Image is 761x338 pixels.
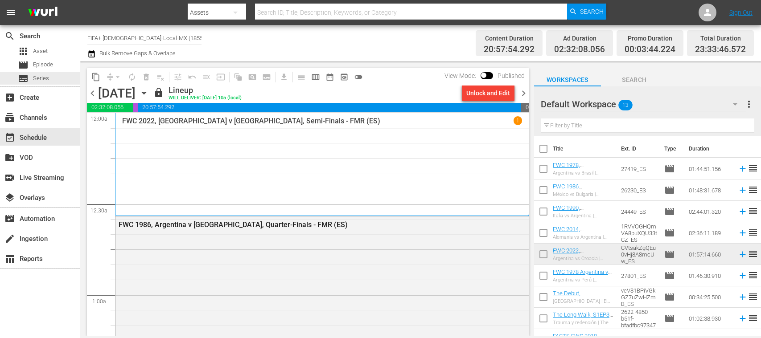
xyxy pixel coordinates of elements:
[33,47,48,56] span: Asset
[462,85,514,101] button: Unlock and Edit
[337,70,351,84] span: View Backup
[617,201,661,222] td: 24449_ES
[139,70,153,84] span: Select an event to delete
[664,163,675,174] span: Episode
[122,117,380,125] p: FWC 2022, [GEOGRAPHIC_DATA] v [GEOGRAPHIC_DATA], Semi-Finals - FMR (ES)
[683,136,737,161] th: Duration
[291,68,309,86] span: Day Calendar View
[185,70,199,84] span: Revert to Primary Episode
[685,286,734,308] td: 00:34:25.500
[199,70,214,84] span: Fill episodes with ad slates
[744,94,754,115] button: more_vert
[18,73,29,84] span: Series
[91,73,100,81] span: content_copy
[617,179,661,201] td: 26230_ES
[738,292,748,302] svg: Add to Schedule
[153,70,168,84] span: Clear Lineup
[4,192,15,203] span: Overlays
[738,314,748,323] svg: Add to Schedule
[521,103,529,112] span: 00:26:13.428
[311,73,320,81] span: calendar_view_week_outlined
[744,99,754,110] span: more_vert
[748,291,758,302] span: reorder
[553,247,611,274] a: FWC 2022, [GEOGRAPHIC_DATA] v [GEOGRAPHIC_DATA], Semi-Finals - FMR (ES)
[4,31,15,41] span: Search
[618,96,633,114] span: 13
[748,227,758,238] span: reorder
[325,73,334,81] span: date_range_outlined
[664,249,675,260] span: Episode
[440,72,481,79] span: View Mode:
[553,162,612,188] a: FWC 1978, [GEOGRAPHIC_DATA] v [GEOGRAPHIC_DATA], Group Stage - FMR (ES)
[87,103,133,112] span: 02:32:08.056
[685,201,734,222] td: 02:44:01.320
[553,234,614,240] div: Alemania vs Argentina | Final | Copa Mundial de la FIFA [GEOGRAPHIC_DATA] 2014™ | Partido completo
[133,103,138,112] span: 00:03:44.224
[98,50,176,57] span: Bulk Remove Gaps & Overlaps
[738,271,748,281] svg: Add to Schedule
[4,172,15,183] span: Live Streaming
[119,220,477,229] div: FWC 1986, Argentina v [GEOGRAPHIC_DATA], Quarter-Finals - FMR (ES)
[98,86,136,101] div: [DATE]
[553,226,611,252] a: FWC 2014, [GEOGRAPHIC_DATA] v [GEOGRAPHIC_DATA], Final - FMR (ES)
[553,136,616,161] th: Title
[738,228,748,238] svg: Add to Schedule
[553,269,612,289] a: FWC 1978 Argentina v [GEOGRAPHIC_DATA], Group Stage - FMR (ES)
[484,45,535,55] span: 20:57:54.292
[601,74,668,86] span: Search
[553,256,614,261] div: Argentina vs Croacia | Semifinales | Copa Mundial de la FIFA Catar 2022™ | Partido Completo
[214,70,228,84] span: Update Metadata from Key Asset
[309,70,323,84] span: Week Calendar View
[738,249,748,259] svg: Add to Schedule
[481,72,487,78] span: Toggle to switch from Published to Draft view.
[664,206,675,217] span: Episode
[553,213,614,219] div: Italia vs Argentina | Semifinales | Copa Mundial de la FIFA Italia 1990™ | Partido completo
[554,32,605,45] div: Ad Duration
[4,253,15,264] span: Reports
[580,4,604,20] span: Search
[748,163,758,174] span: reorder
[516,118,519,124] p: 1
[87,88,98,99] span: chevron_left
[4,92,15,103] span: Create
[125,70,139,84] span: Loop Content
[553,277,614,283] div: Argentina vs Perú | Segunda ronda | Copa Mundial de la FIFA Argentina 1978™ | Partido completo
[323,70,337,84] span: Month Calendar View
[738,185,748,195] svg: Add to Schedule
[616,136,659,161] th: Ext. ID
[738,207,748,216] svg: Add to Schedule
[553,311,613,325] a: The Long Walk, S1EP3 (ES)
[4,152,15,163] span: VOD
[354,73,363,81] span: toggle_off
[484,32,535,45] div: Content Duration
[567,4,606,20] button: Search
[748,206,758,216] span: reorder
[664,270,675,281] span: Episode
[695,32,746,45] div: Total Duration
[685,308,734,329] td: 01:02:38.930
[748,184,758,195] span: reorder
[748,270,758,281] span: reorder
[617,308,661,329] td: 2a1dda19-2622-4850-b51f-bfadfbc97347_ES
[685,244,734,265] td: 01:57:14.660
[664,185,675,195] span: Episode
[33,74,49,83] span: Series
[617,244,661,265] td: CVtsakZgQEu0vHj8A8mcUw_ES
[617,158,661,179] td: 27419_ES
[685,222,734,244] td: 02:36:11.189
[245,70,259,84] span: Create Search Block
[4,233,15,244] span: Ingestion
[664,292,675,302] span: Episode
[21,2,64,23] img: ans4CAIJ8jUAAAAAAAAAAAAAAAAAAAAAAAAgQb4GAAAAAAAAAAAAAAAAAAAAAAAAJMjXAAAAAAAAAAAAAAAAAAAAAAAAgAT5G...
[695,45,746,55] span: 23:33:46.572
[169,95,242,101] div: WILL DELIVER: [DATE] 10a (local)
[493,72,529,79] span: Published
[685,179,734,201] td: 01:48:31.678
[274,68,291,86] span: Download as CSV
[4,112,15,123] span: Channels
[729,9,753,16] a: Sign Out
[664,228,675,238] span: Episode
[553,320,614,326] div: Trauma y redención | The Long Walk
[153,87,164,98] span: lock
[4,213,15,224] span: Automation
